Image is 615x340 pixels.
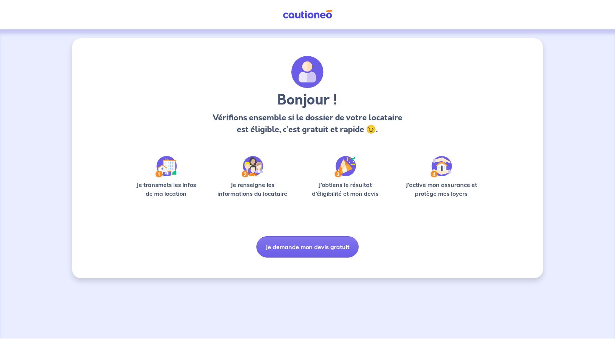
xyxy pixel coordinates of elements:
[210,91,404,109] h3: Bonjour !
[398,180,484,198] p: J’active mon assurance et protège mes loyers
[242,156,263,177] img: /static/c0a346edaed446bb123850d2d04ad552/Step-2.svg
[131,180,201,198] p: Je transmets les infos de ma location
[304,180,387,198] p: J’obtiens le résultat d’éligibilité et mon devis
[256,236,359,258] button: Je demande mon devis gratuit
[291,56,324,88] img: archivate
[213,180,292,198] p: Je renseigne les informations du locataire
[155,156,177,177] img: /static/90a569abe86eec82015bcaae536bd8e6/Step-1.svg
[280,10,335,19] img: Cautioneo
[334,156,356,177] img: /static/f3e743aab9439237c3e2196e4328bba9/Step-3.svg
[430,156,452,177] img: /static/bfff1cf634d835d9112899e6a3df1a5d/Step-4.svg
[210,112,404,135] p: Vérifions ensemble si le dossier de votre locataire est éligible, c’est gratuit et rapide 😉.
